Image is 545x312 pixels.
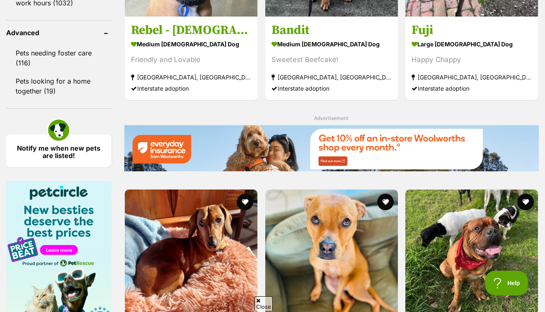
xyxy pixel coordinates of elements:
header: Advanced [6,29,112,36]
h3: Fuji [412,22,532,38]
strong: medium [DEMOGRAPHIC_DATA] Dog [131,38,251,50]
div: Friendly and Lovable [131,54,251,65]
strong: [GEOGRAPHIC_DATA], [GEOGRAPHIC_DATA] [271,72,392,83]
a: Fuji large [DEMOGRAPHIC_DATA] Dog Happy Chappy [GEOGRAPHIC_DATA], [GEOGRAPHIC_DATA] Interstate ad... [405,16,538,100]
h3: Bandit [271,22,392,38]
strong: large [DEMOGRAPHIC_DATA] Dog [412,38,532,50]
strong: [GEOGRAPHIC_DATA], [GEOGRAPHIC_DATA] [131,72,251,83]
h3: Rebel - [DEMOGRAPHIC_DATA] American Staffy X [131,22,251,38]
a: Pets looking for a home together (19) [6,72,112,100]
div: Happy Chappy [412,54,532,65]
a: Notify me when new pets are listed! [6,134,112,167]
div: Interstate adoption [412,83,532,94]
strong: medium [DEMOGRAPHIC_DATA] Dog [271,38,392,50]
div: Interstate adoption [271,83,392,94]
button: favourite [517,194,534,210]
a: Pets needing foster care (116) [6,44,112,72]
a: Everyday Insurance promotional banner [124,125,539,173]
strong: [GEOGRAPHIC_DATA], [GEOGRAPHIC_DATA] [412,72,532,83]
div: Interstate adoption [131,83,251,94]
a: Bandit medium [DEMOGRAPHIC_DATA] Dog Sweetest Beefcake! [GEOGRAPHIC_DATA], [GEOGRAPHIC_DATA] Inte... [265,16,398,100]
div: Sweetest Beefcake! [271,54,392,65]
img: Everyday Insurance promotional banner [124,125,539,171]
a: Rebel - [DEMOGRAPHIC_DATA] American Staffy X medium [DEMOGRAPHIC_DATA] Dog Friendly and Lovable [... [125,16,257,100]
button: favourite [377,194,393,210]
span: Advertisement [314,115,348,121]
button: favourite [237,194,253,210]
iframe: Help Scout Beacon - Open [485,271,528,295]
span: Close [255,296,273,311]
